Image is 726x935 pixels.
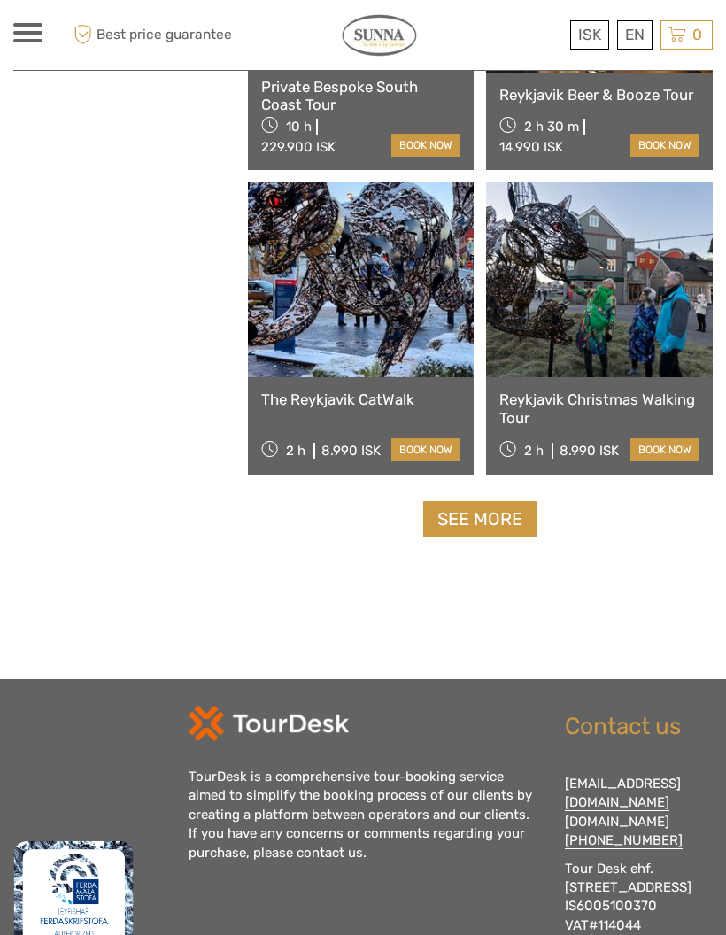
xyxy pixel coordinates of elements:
div: 8.990 ISK [560,443,619,459]
img: General info [332,13,426,57]
a: [DOMAIN_NAME] [565,814,669,830]
div: 14.990 ISK [499,139,563,155]
a: The Reykjavik CatWalk [261,390,461,408]
div: 8.990 ISK [321,443,381,459]
a: book now [630,438,699,461]
a: book now [630,134,699,157]
span: 2 h 30 m [524,119,579,135]
a: See more [423,501,537,537]
span: Best price guarantee [69,20,232,50]
h2: Contact us [565,713,714,741]
div: EN [617,20,653,50]
a: Reykjavik Christmas Walking Tour [499,390,699,427]
img: td-logo-white.png [189,706,349,741]
span: 0 [690,26,705,43]
button: Open LiveChat chat widget [14,7,67,60]
span: 2 h [286,443,305,459]
div: 229.900 ISK [261,139,336,155]
span: 2 h [524,443,544,459]
a: Private Bespoke South Coast Tour [261,78,461,114]
a: book now [391,438,460,461]
a: book now [391,134,460,157]
span: ISK [578,26,601,43]
a: Reykjavik Beer & Booze Tour [499,86,699,104]
span: 10 h [286,119,312,135]
div: TourDesk is a comprehensive tour-booking service aimed to simplify the booking process of our cli... [189,768,538,862]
